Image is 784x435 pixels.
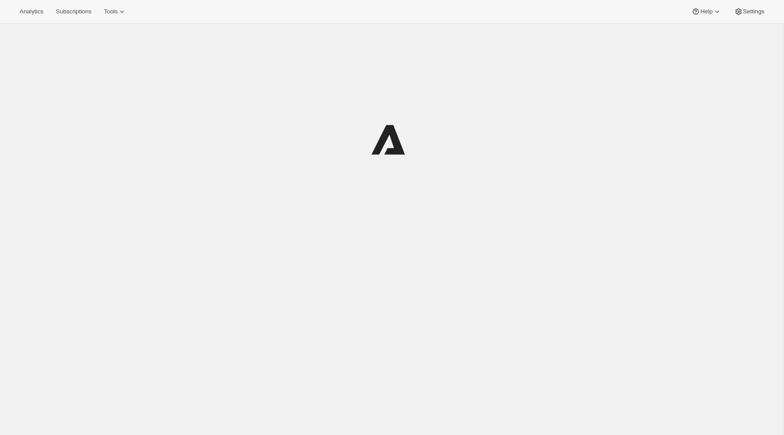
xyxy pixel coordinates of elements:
button: Subscriptions [50,5,97,18]
button: Help [686,5,727,18]
span: Settings [743,8,764,15]
span: Tools [104,8,118,15]
span: Help [700,8,712,15]
span: Analytics [20,8,43,15]
button: Tools [98,5,132,18]
button: Analytics [14,5,49,18]
span: Subscriptions [56,8,91,15]
button: Settings [729,5,770,18]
